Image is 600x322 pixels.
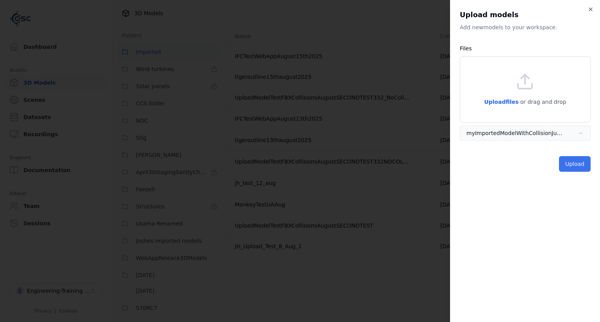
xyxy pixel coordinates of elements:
p: or drag and drop [519,97,566,107]
div: myImportedModelWithCollisionJune.fbx [466,129,564,137]
span: Upload files [484,99,518,105]
p: Add new model s to your workspace. [460,23,591,31]
label: Files [460,45,472,52]
h2: Upload models [460,9,591,20]
button: Upload [559,156,591,172]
